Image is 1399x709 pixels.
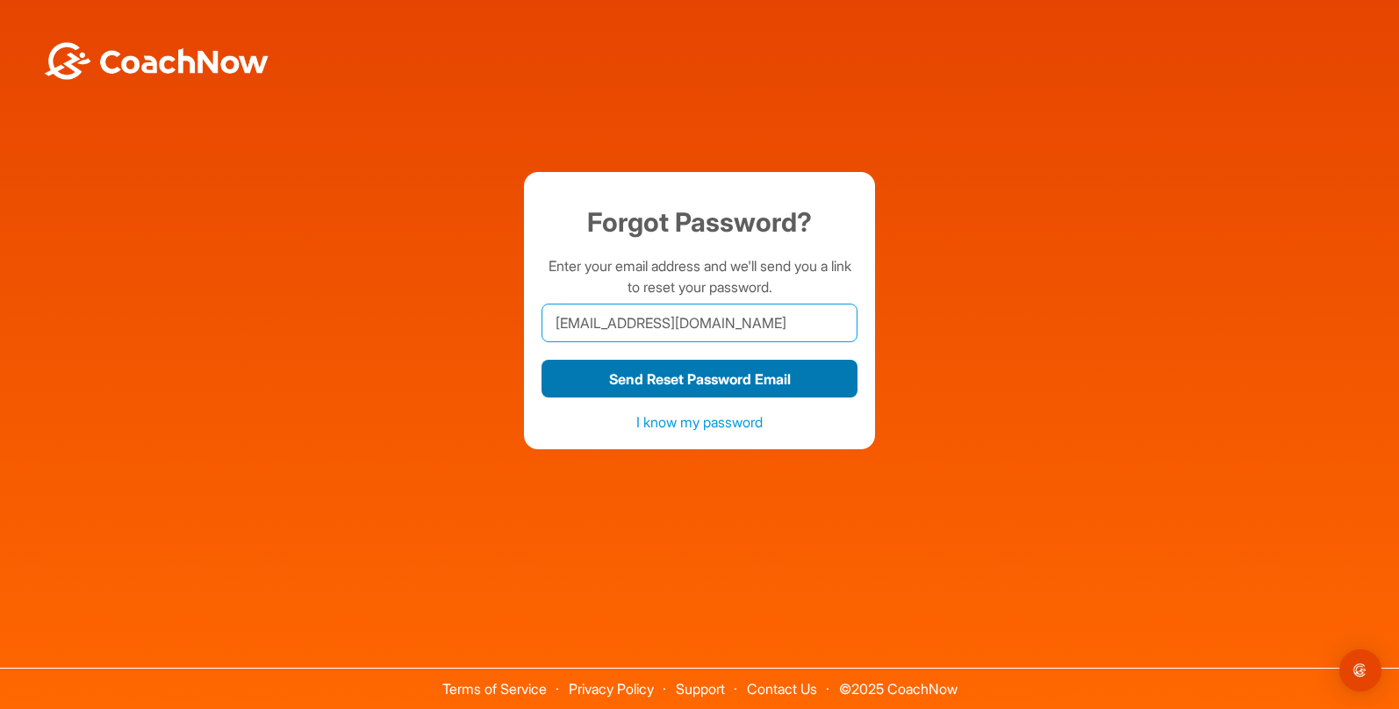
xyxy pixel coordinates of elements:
[830,669,966,696] span: © 2025 CoachNow
[542,203,857,242] h1: Forgot Password?
[569,680,654,698] a: Privacy Policy
[42,42,270,80] img: BwLJSsUCoWCh5upNqxVrqldRgqLPVwmV24tXu5FoVAoFEpwwqQ3VIfuoInZCoVCoTD4vwADAC3ZFMkVEQFDAAAAAElFTkSuQmCC
[542,304,857,342] input: Email
[542,360,857,397] button: Send Reset Password Email
[1339,649,1381,691] div: Open Intercom Messenger
[676,680,725,698] a: Support
[542,255,857,297] p: Enter your email address and we'll send you a link to reset your password.
[747,680,817,698] a: Contact Us
[636,413,763,431] a: I know my password
[442,680,547,698] a: Terms of Service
